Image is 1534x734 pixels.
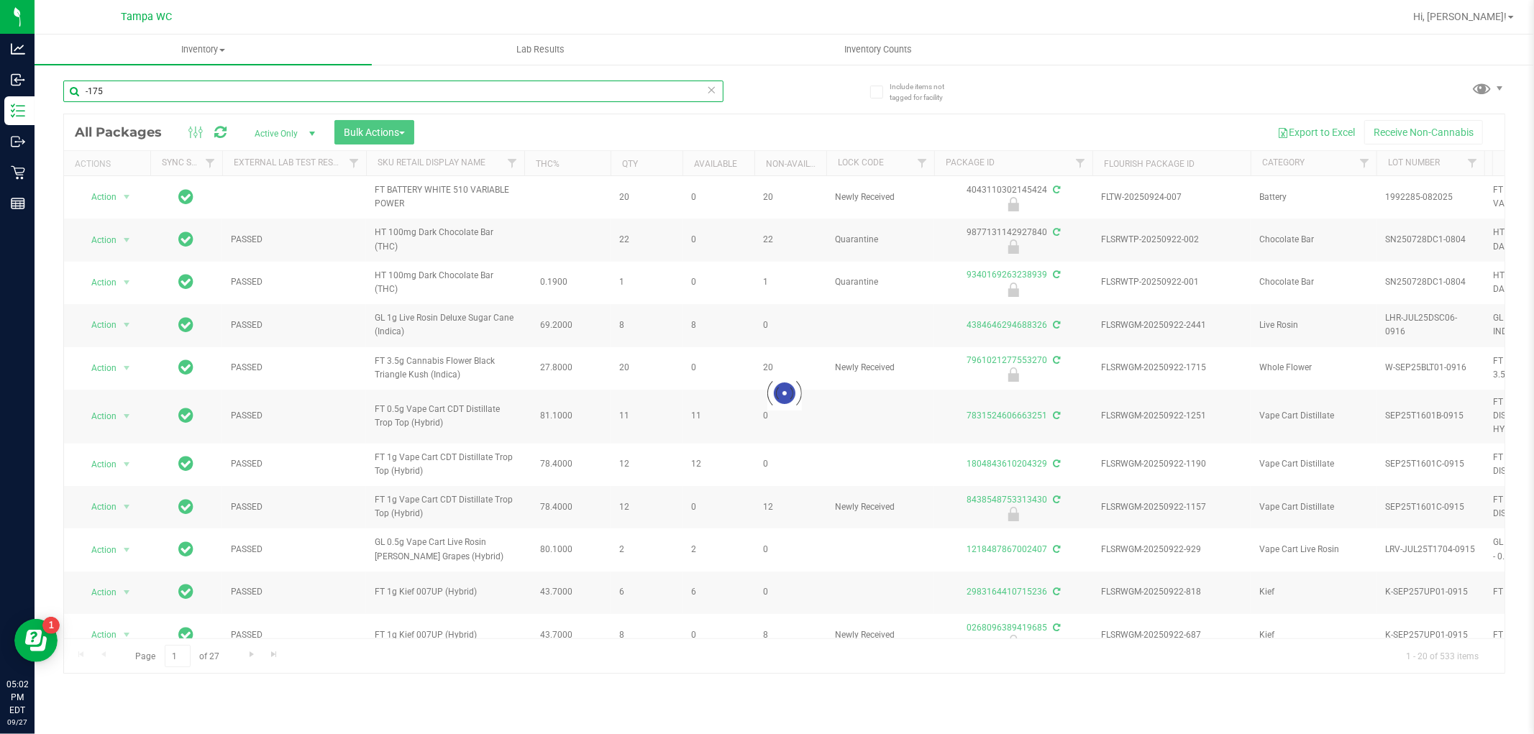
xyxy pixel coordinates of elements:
[42,617,60,634] iframe: Resource center unread badge
[11,134,25,149] inline-svg: Outbound
[11,165,25,180] inline-svg: Retail
[497,43,584,56] span: Lab Results
[11,42,25,56] inline-svg: Analytics
[825,43,931,56] span: Inventory Counts
[63,81,723,102] input: Search Package ID, Item Name, SKU, Lot or Part Number...
[1413,11,1507,22] span: Hi, [PERSON_NAME]!
[35,35,372,65] a: Inventory
[890,81,962,103] span: Include items not tagged for facility
[11,196,25,211] inline-svg: Reports
[14,619,58,662] iframe: Resource center
[35,43,372,56] span: Inventory
[707,81,717,99] span: Clear
[11,104,25,118] inline-svg: Inventory
[6,717,28,728] p: 09/27
[372,35,709,65] a: Lab Results
[11,73,25,87] inline-svg: Inbound
[709,35,1046,65] a: Inventory Counts
[6,678,28,717] p: 05:02 PM EDT
[122,11,173,23] span: Tampa WC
